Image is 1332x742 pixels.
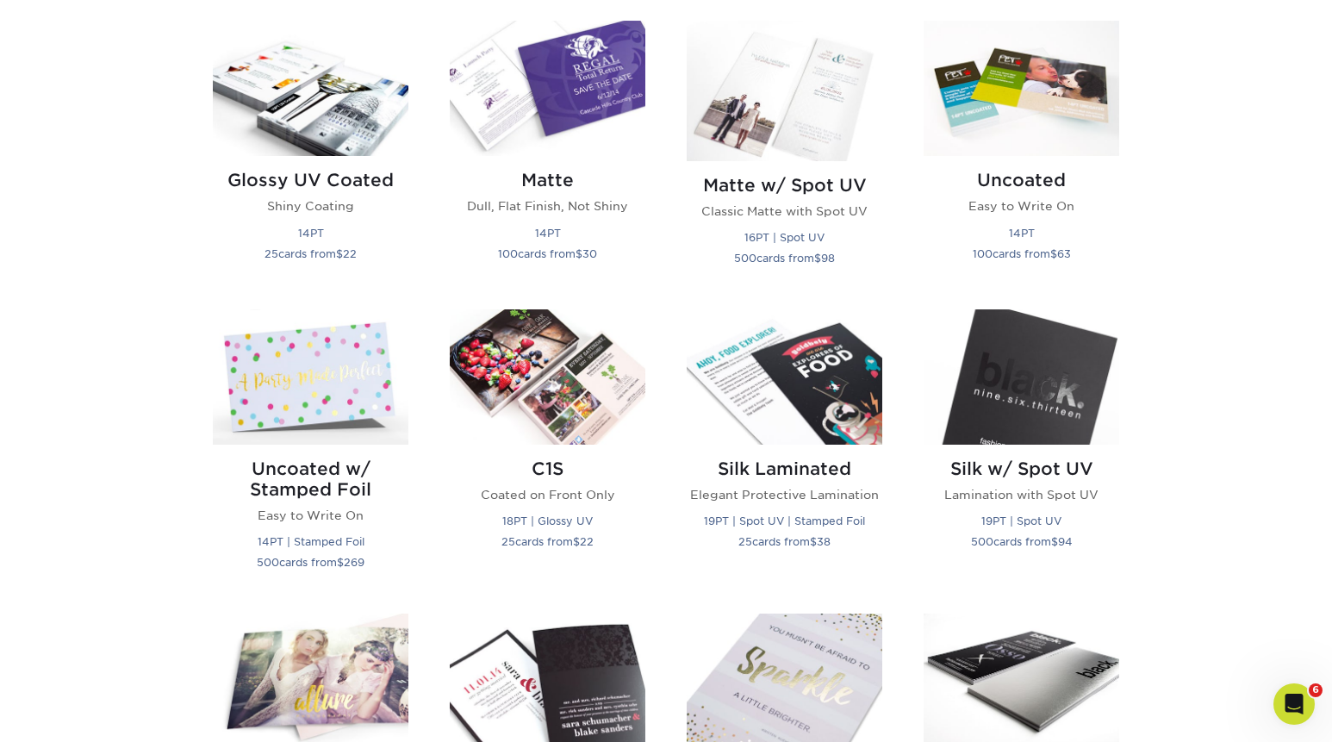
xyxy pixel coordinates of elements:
[450,170,645,190] h2: Matte
[344,556,364,569] span: 269
[1057,247,1071,260] span: 63
[734,252,835,265] small: cards from
[1050,247,1057,260] span: $
[336,247,343,260] span: $
[1273,683,1315,725] iframe: Intercom live chat
[704,514,865,527] small: 19PT | Spot UV | Stamped Foil
[213,309,408,445] img: Uncoated w/ Stamped Foil Postcards
[924,486,1119,503] p: Lamination with Spot UV
[738,535,831,548] small: cards from
[687,486,882,503] p: Elegant Protective Lamination
[450,486,645,503] p: Coated on Front Only
[535,227,561,240] small: 14PT
[450,21,645,289] a: Matte Postcards Matte Dull, Flat Finish, Not Shiny 14PT 100cards from$30
[501,535,515,548] span: 25
[971,535,993,548] span: 500
[1051,535,1058,548] span: $
[573,535,580,548] span: $
[924,21,1119,156] img: Uncoated Postcards
[450,309,645,593] a: C1S Postcards C1S Coated on Front Only 18PT | Glossy UV 25cards from$22
[265,247,357,260] small: cards from
[213,170,408,190] h2: Glossy UV Coated
[213,309,408,593] a: Uncoated w/ Stamped Foil Postcards Uncoated w/ Stamped Foil Easy to Write On 14PT | Stamped Foil ...
[337,556,344,569] span: $
[213,21,408,156] img: Glossy UV Coated Postcards
[687,309,882,445] img: Silk Laminated Postcards
[502,514,593,527] small: 18PT | Glossy UV
[213,507,408,524] p: Easy to Write On
[582,247,597,260] span: 30
[821,252,835,265] span: 98
[1058,535,1073,548] span: 94
[498,247,518,260] span: 100
[1009,227,1035,240] small: 14PT
[450,458,645,479] h2: C1S
[973,247,1071,260] small: cards from
[924,197,1119,215] p: Easy to Write On
[687,458,882,479] h2: Silk Laminated
[450,309,645,445] img: C1S Postcards
[265,247,278,260] span: 25
[257,556,279,569] span: 500
[810,535,817,548] span: $
[981,514,1061,527] small: 19PT | Spot UV
[498,247,597,260] small: cards from
[744,231,825,244] small: 16PT | Spot UV
[450,197,645,215] p: Dull, Flat Finish, Not Shiny
[971,535,1073,548] small: cards from
[817,535,831,548] span: 38
[687,175,882,196] h2: Matte w/ Spot UV
[687,203,882,220] p: Classic Matte with Spot UV
[576,247,582,260] span: $
[734,252,756,265] span: 500
[973,247,993,260] span: 100
[924,458,1119,479] h2: Silk w/ Spot UV
[687,21,882,289] a: Matte w/ Spot UV Postcards Matte w/ Spot UV Classic Matte with Spot UV 16PT | Spot UV 500cards fr...
[687,21,882,160] img: Matte w/ Spot UV Postcards
[924,21,1119,289] a: Uncoated Postcards Uncoated Easy to Write On 14PT 100cards from$63
[213,21,408,289] a: Glossy UV Coated Postcards Glossy UV Coated Shiny Coating 14PT 25cards from$22
[814,252,821,265] span: $
[450,21,645,156] img: Matte Postcards
[924,309,1119,593] a: Silk w/ Spot UV Postcards Silk w/ Spot UV Lamination with Spot UV 19PT | Spot UV 500cards from$94
[501,535,594,548] small: cards from
[258,535,364,548] small: 14PT | Stamped Foil
[738,535,752,548] span: 25
[924,170,1119,190] h2: Uncoated
[213,458,408,500] h2: Uncoated w/ Stamped Foil
[580,535,594,548] span: 22
[343,247,357,260] span: 22
[257,556,364,569] small: cards from
[298,227,324,240] small: 14PT
[1309,683,1323,697] span: 6
[213,197,408,215] p: Shiny Coating
[687,309,882,593] a: Silk Laminated Postcards Silk Laminated Elegant Protective Lamination 19PT | Spot UV | Stamped Fo...
[924,309,1119,445] img: Silk w/ Spot UV Postcards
